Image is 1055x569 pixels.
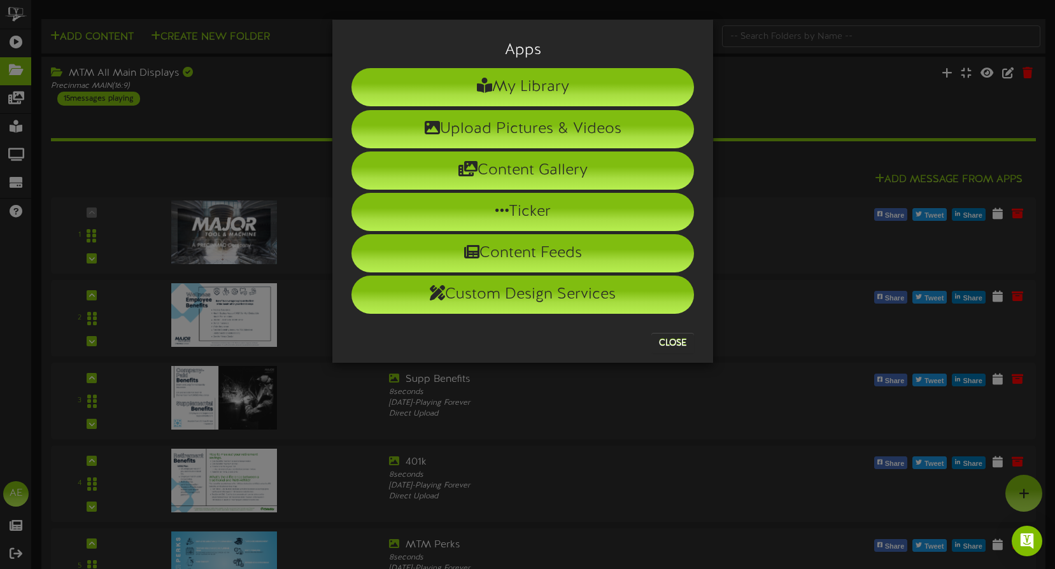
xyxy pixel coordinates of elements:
li: Ticker [351,193,694,231]
li: My Library [351,68,694,106]
li: Content Gallery [351,151,694,190]
div: Open Intercom Messenger [1012,526,1042,556]
li: Upload Pictures & Videos [351,110,694,148]
button: Close [651,333,694,353]
h3: Apps [351,42,694,59]
li: Content Feeds [351,234,694,272]
li: Custom Design Services [351,276,694,314]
